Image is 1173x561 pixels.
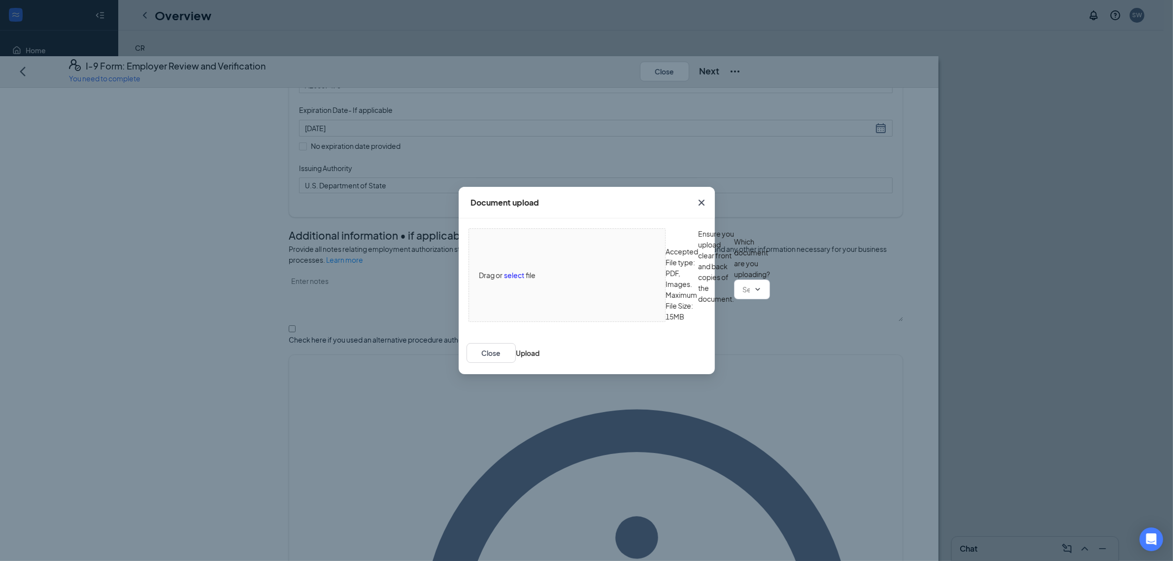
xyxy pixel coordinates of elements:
[467,343,516,363] button: Close
[479,270,503,280] span: Drag or
[734,236,770,280] span: Which document are you uploading?
[698,228,734,322] span: Ensure you upload clear front and back copies of the document.
[470,197,539,208] div: Document upload
[754,285,762,293] svg: ChevronDown
[666,246,698,322] span: Accepted File type: PDF, Images. Maximum File Size: 15MB
[696,197,707,209] svg: Cross
[469,229,665,321] span: Drag orselectfile
[516,348,539,358] button: Upload
[526,270,536,280] span: file
[504,270,524,280] span: select
[1139,527,1163,551] div: Open Intercom Messenger
[688,187,715,218] button: Close
[742,284,750,295] input: Select document type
